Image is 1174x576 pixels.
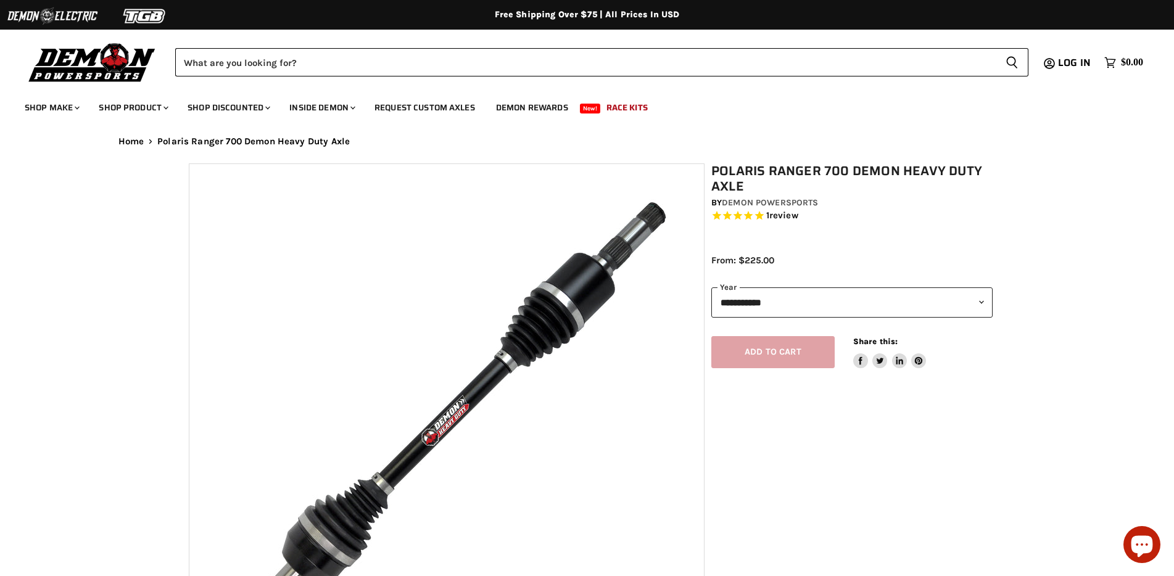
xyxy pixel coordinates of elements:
[365,95,484,120] a: Request Custom Axles
[711,196,993,210] div: by
[1121,57,1143,68] span: $0.00
[175,48,996,76] input: Search
[487,95,577,120] a: Demon Rewards
[1098,54,1149,72] a: $0.00
[280,95,363,120] a: Inside Demon
[6,4,99,28] img: Demon Electric Logo 2
[722,197,818,208] a: Demon Powersports
[15,90,1140,120] ul: Main menu
[94,136,1081,147] nav: Breadcrumbs
[597,95,657,120] a: Race Kits
[711,163,993,194] h1: Polaris Ranger 700 Demon Heavy Duty Axle
[118,136,144,147] a: Home
[711,255,774,266] span: From: $225.00
[1052,57,1098,68] a: Log in
[178,95,278,120] a: Shop Discounted
[853,336,927,369] aside: Share this:
[580,104,601,113] span: New!
[99,4,191,28] img: TGB Logo 2
[25,40,160,84] img: Demon Powersports
[766,210,798,221] span: 1 reviews
[157,136,350,147] span: Polaris Ranger 700 Demon Heavy Duty Axle
[769,210,798,221] span: review
[1120,526,1164,566] inbox-online-store-chat: Shopify online store chat
[711,210,993,223] span: Rated 5.0 out of 5 stars 1 reviews
[175,48,1028,76] form: Product
[94,9,1081,20] div: Free Shipping Over $75 | All Prices In USD
[1058,55,1091,70] span: Log in
[89,95,176,120] a: Shop Product
[853,337,898,346] span: Share this:
[996,48,1028,76] button: Search
[15,95,87,120] a: Shop Make
[711,287,993,318] select: year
